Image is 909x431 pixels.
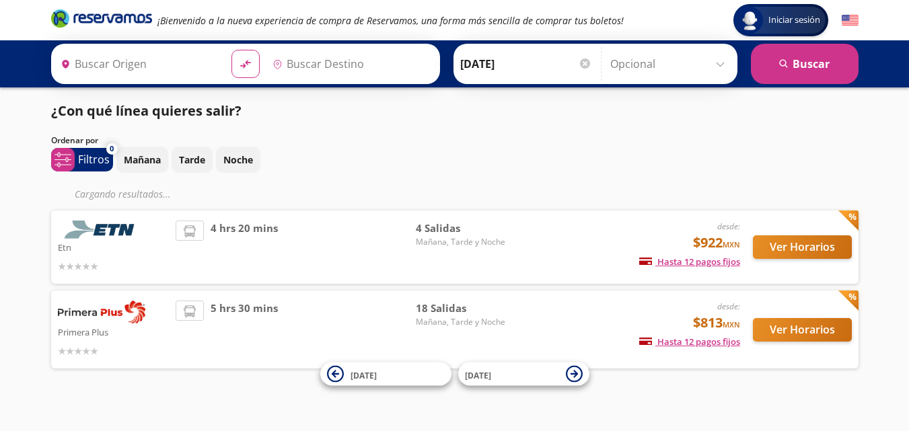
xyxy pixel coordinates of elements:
[179,153,205,167] p: Tarde
[416,236,510,248] span: Mañana, Tarde y Noche
[51,148,113,171] button: 0Filtros
[216,147,260,173] button: Noche
[753,318,852,342] button: Ver Horarios
[416,221,510,236] span: 4 Salidas
[693,313,740,333] span: $813
[460,47,592,81] input: Elegir Fecha
[416,301,510,316] span: 18 Salidas
[465,369,491,381] span: [DATE]
[717,301,740,312] em: desde:
[58,221,145,239] img: Etn
[320,362,451,386] button: [DATE]
[693,233,740,253] span: $922
[223,153,253,167] p: Noche
[639,256,740,268] span: Hasta 12 pagos fijos
[717,221,740,232] em: desde:
[763,13,826,27] span: Iniciar sesión
[55,47,221,81] input: Buscar Origen
[723,319,740,329] small: MXN
[211,221,278,274] span: 4 hrs 20 mins
[124,153,161,167] p: Mañana
[51,134,98,147] p: Ordenar por
[51,8,152,32] a: Brand Logo
[51,101,242,121] p: ¿Con qué línea quieres salir?
[639,336,740,348] span: Hasta 12 pagos fijos
[723,239,740,249] small: MXN
[211,301,278,358] span: 5 hrs 30 mins
[351,369,377,381] span: [DATE]
[78,151,110,167] p: Filtros
[416,316,510,328] span: Mañana, Tarde y Noche
[458,362,589,386] button: [DATE]
[51,8,152,28] i: Brand Logo
[58,301,145,323] img: Primera Plus
[58,323,170,340] p: Primera Plus
[110,143,114,155] span: 0
[172,147,213,173] button: Tarde
[75,188,171,200] em: Cargando resultados ...
[753,235,852,259] button: Ver Horarios
[157,14,624,27] em: ¡Bienvenido a la nueva experiencia de compra de Reservamos, una forma más sencilla de comprar tus...
[116,147,168,173] button: Mañana
[610,47,731,81] input: Opcional
[267,47,433,81] input: Buscar Destino
[58,239,170,255] p: Etn
[751,44,859,84] button: Buscar
[842,12,859,29] button: English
